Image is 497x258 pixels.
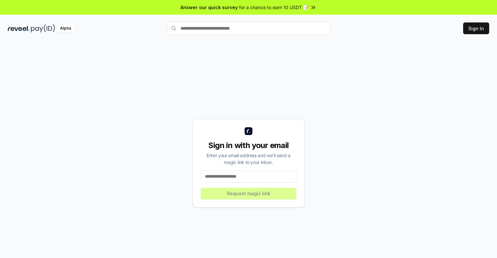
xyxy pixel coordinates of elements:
[31,24,55,33] img: pay_id
[56,24,75,33] div: Alpha
[239,4,309,11] span: for a chance to earn 10 USDT 📝
[245,127,252,135] img: logo_small
[8,24,30,33] img: reveel_dark
[463,22,489,34] button: Sign In
[201,140,296,151] div: Sign in with your email
[180,4,238,11] span: Answer our quick survey
[201,152,296,166] div: Enter your email address and we’ll send a magic link to your inbox.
